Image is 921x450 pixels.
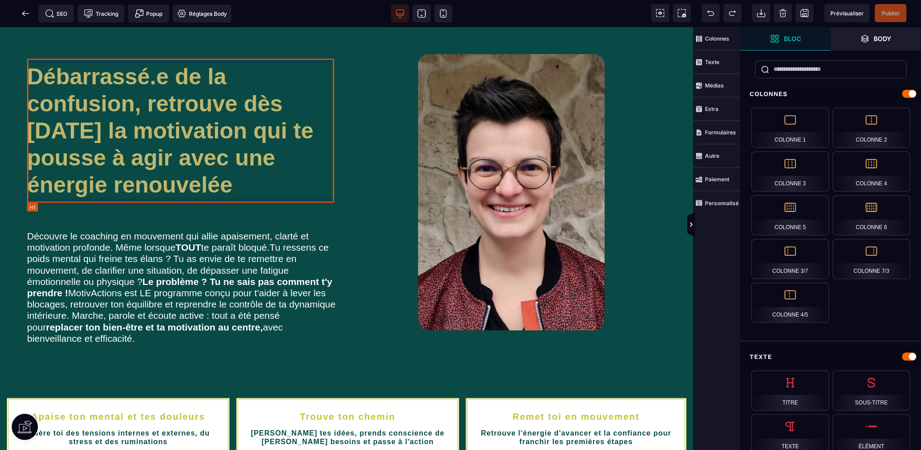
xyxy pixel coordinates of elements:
[693,191,741,215] span: Personnalisé
[833,108,910,148] div: Colonne 2
[693,97,741,121] span: Extra
[741,86,921,102] div: Colonnes
[46,295,263,305] b: replacer ton bien-être et ta motivation au centre,
[705,106,718,112] strong: Extra
[245,399,451,421] text: [PERSON_NAME] tes idées, prends conscience de [PERSON_NAME] besoins et passe à l'action
[78,5,124,23] span: Code de suivi
[391,5,409,23] span: Voir bureau
[705,176,729,183] strong: Paiement
[693,121,741,144] span: Formulaires
[651,4,669,22] span: Voir les composants
[796,4,814,22] span: Enregistrer
[27,249,335,271] b: Le problème ? Tu ne sais pas comment t'y prendre !
[15,399,221,421] text: Libère toi des tensions internes et externes, du stress et des ruminations
[673,4,691,22] span: Capture d'écran
[705,152,719,159] strong: Autre
[17,5,35,23] span: Retour
[741,349,921,365] div: Texte
[418,27,605,303] img: a00a15cd26c76ceea68b77b015c3d001_Moi.jpg
[84,9,118,18] span: Tracking
[702,4,720,22] span: Défaire
[833,195,910,235] div: Colonne 6
[705,35,729,42] strong: Colonnes
[693,74,741,97] span: Médias
[175,215,201,225] b: TOUT
[751,152,829,192] div: Colonne 3
[705,129,736,136] strong: Formulaires
[751,239,829,279] div: Colonne 3/7
[474,380,678,399] h2: Remet toi en mouvement
[751,108,829,148] div: Colonne 1
[245,380,451,399] h2: Trouve ton chemin
[831,27,921,51] span: Ouvrir les calques
[875,4,907,22] span: Enregistrer le contenu
[833,371,910,411] div: Sous-titre
[752,4,770,22] span: Importer
[693,144,741,168] span: Autre
[705,82,724,89] strong: Médias
[751,195,829,235] div: Colonne 5
[741,27,831,51] span: Ouvrir les blocs
[45,9,68,18] span: SEO
[705,200,739,207] strong: Personnalisé
[27,199,336,321] h2: Découvre le coaching en mouvement qui allie apaisement, clarté et motivation profonde. Même lorsq...
[173,5,231,23] span: Favicon
[27,32,336,176] h1: Débarrassé.e de la confusion, retrouve dès [DATE] la motivation qui te pousse à agir avec une éne...
[833,152,910,192] div: Colonne 4
[693,51,741,74] span: Texte
[882,10,900,17] span: Publier
[434,5,452,23] span: Voir mobile
[833,239,910,279] div: Colonne 7/3
[135,9,163,18] span: Popup
[27,215,338,317] span: Tu ressens ce poids mental qui freine tes élans ? Tu as envie de te remettre en mouvement, de cla...
[723,4,741,22] span: Rétablir
[413,5,431,23] span: Voir tablette
[474,399,678,421] text: Retrouve l'énergie d'avancer et la confiance pour franchir les premières étapes
[774,4,792,22] span: Nettoyage
[741,211,750,239] span: Afficher les vues
[128,5,169,23] span: Créer une alerte modale
[693,27,741,51] span: Colonnes
[751,283,829,323] div: Colonne 4/5
[15,380,221,399] h2: Apaise ton mental et tes douleurs
[705,59,719,65] strong: Texte
[830,10,864,17] span: Prévisualiser
[824,4,870,22] span: Aperçu
[751,371,829,411] div: Titre
[38,5,74,23] span: Métadata SEO
[784,35,801,42] strong: Bloc
[177,9,227,18] span: Réglages Body
[874,35,892,42] strong: Body
[693,168,741,191] span: Paiement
